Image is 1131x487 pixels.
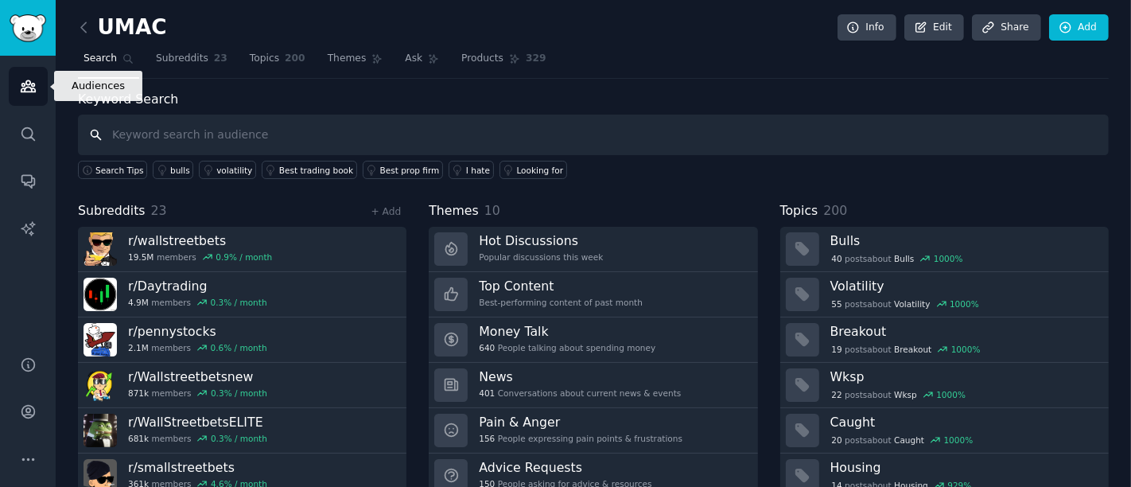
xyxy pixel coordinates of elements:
span: 10 [484,203,500,218]
a: Top ContentBest-performing content of past month [429,272,757,318]
span: Subreddits [78,201,146,221]
a: Breakout19postsaboutBreakout1000% [780,318,1109,363]
a: Money Talk640People talking about spending money [429,318,757,363]
span: Topics [780,201,818,221]
div: Best prop firm [380,165,440,176]
span: 200 [823,203,847,218]
a: News401Conversations about current news & events [429,363,757,408]
a: Caught20postsaboutCaught1000% [780,408,1109,454]
span: 19.5M [128,251,154,263]
a: Edit [904,14,964,41]
span: Themes [328,52,367,66]
div: Conversations about current news & events [479,388,681,399]
div: People talking about spending money [479,342,655,353]
a: I hate [449,161,494,179]
span: Breakout [894,344,931,355]
img: Wallstreetbetsnew [84,368,117,402]
div: post s about [830,388,967,402]
span: 55 [831,298,841,310]
h3: Money Talk [479,323,655,340]
a: Search [78,46,139,79]
h3: News [479,368,681,385]
span: Themes [429,201,479,221]
h3: r/ WallStreetbetsELITE [128,414,267,431]
a: Volatility55postsaboutVolatility1000% [780,272,1109,318]
input: Keyword search in audience [78,115,1109,155]
h3: r/ pennystocks [128,323,267,340]
a: Wksp22postsaboutWksp1000% [780,363,1109,408]
div: bulls [170,165,190,176]
h3: Caught [830,414,1098,431]
a: r/wallstreetbets19.5Mmembers0.9% / month [78,227,406,272]
img: wallstreetbets [84,232,117,266]
div: post s about [830,251,965,266]
h3: Hot Discussions [479,232,603,249]
a: Subreddits23 [150,46,233,79]
div: 1000 % [934,253,963,264]
div: Popular discussions this week [479,251,603,263]
span: 871k [128,388,149,399]
span: 2.1M [128,342,149,353]
div: 0.6 % / month [211,342,267,353]
span: 22 [831,389,841,400]
a: Hot DiscussionsPopular discussions this week [429,227,757,272]
span: 40 [831,253,841,264]
img: GummySearch logo [10,14,46,42]
h3: Housing [830,459,1098,476]
div: Best-performing content of past month [479,297,643,308]
span: 200 [285,52,305,66]
div: 0.3 % / month [211,433,267,444]
div: members [128,251,272,263]
a: r/pennystocks2.1Mmembers0.6% / month [78,318,406,363]
div: 0.3 % / month [211,388,267,399]
span: Ask [405,52,422,66]
h3: Breakout [830,323,1098,340]
a: Info [838,14,896,41]
div: 1000 % [944,434,974,446]
div: post s about [830,433,974,447]
span: 20 [831,434,841,446]
span: 23 [151,203,167,218]
h2: UMAC [78,15,167,41]
span: 156 [479,433,495,444]
div: 1000 % [951,344,981,355]
div: Looking for [517,165,564,176]
span: Subreddits [156,52,208,66]
span: Caught [894,434,924,446]
a: volatility [199,161,256,179]
a: Looking for [499,161,567,179]
div: Best trading book [279,165,353,176]
div: members [128,342,267,353]
h3: Wksp [830,368,1098,385]
div: I hate [466,165,490,176]
h3: r/ smallstreetbets [128,459,267,476]
div: members [128,297,267,308]
span: Volatility [894,298,930,310]
div: 1000 % [936,389,966,400]
a: Products329 [456,46,551,79]
span: 4.9M [128,297,149,308]
div: People expressing pain points & frustrations [479,433,682,444]
img: Daytrading [84,278,117,311]
img: pennystocks [84,323,117,356]
a: Topics200 [244,46,311,79]
span: Search Tips [95,165,144,176]
a: Ask [399,46,445,79]
a: Best prop firm [363,161,443,179]
a: + Add [371,206,401,217]
div: volatility [216,165,252,176]
div: 1000 % [950,298,979,310]
a: r/WallStreetbetsELITE681kmembers0.3% / month [78,408,406,454]
button: Search Tips [78,161,147,179]
a: Themes [322,46,389,79]
div: post s about [830,297,981,311]
h3: r/ wallstreetbets [128,232,272,249]
div: members [128,433,267,444]
h3: r/ Daytrading [128,278,267,294]
h3: Top Content [479,278,643,294]
a: bulls [153,161,193,179]
span: 23 [214,52,227,66]
span: 329 [526,52,546,66]
span: Search [84,52,117,66]
span: Bulls [894,253,914,264]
